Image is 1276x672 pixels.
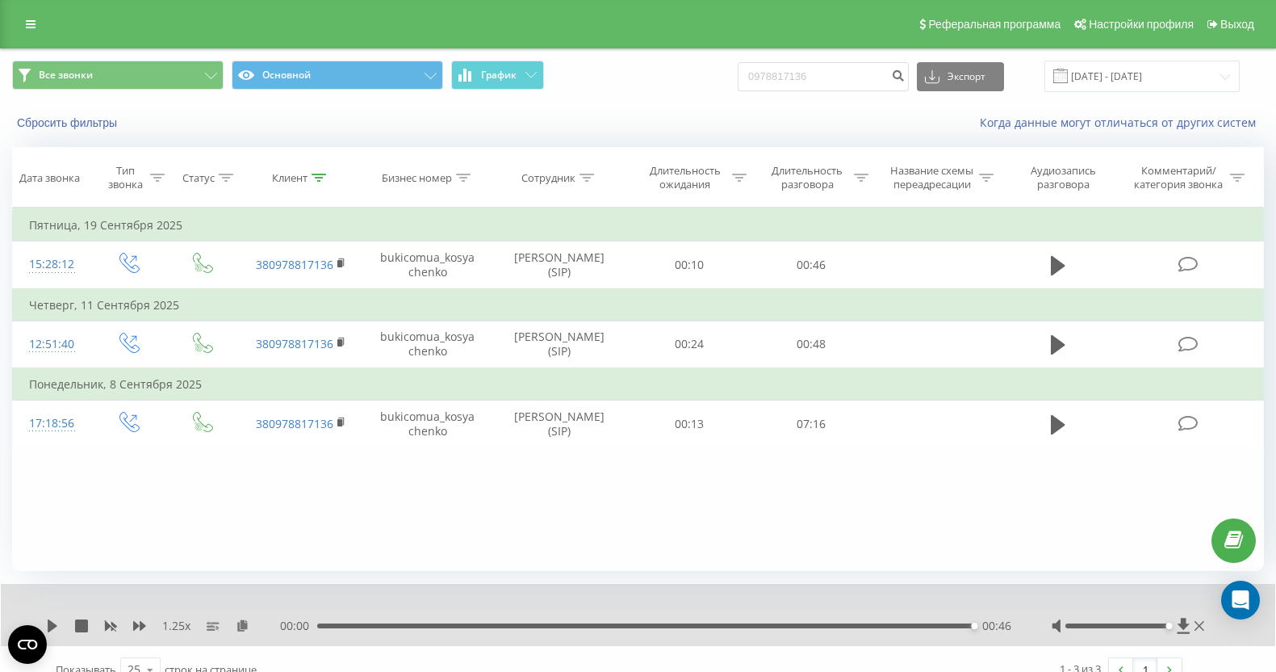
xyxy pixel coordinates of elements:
[29,408,74,439] div: 17:18:56
[928,18,1061,31] span: Реферальная программа
[492,401,628,447] td: [PERSON_NAME] (SIP)
[13,209,1264,241] td: Пятница, 19 Сентября 2025
[1089,18,1194,31] span: Настройки профиля
[1132,164,1226,191] div: Комментарий/категория звонка
[492,241,628,289] td: [PERSON_NAME] (SIP)
[889,164,975,191] div: Название схемы переадресации
[12,61,224,90] button: Все звонки
[182,171,215,185] div: Статус
[917,62,1004,91] button: Экспорт
[1220,18,1254,31] span: Выход
[364,401,491,447] td: bukicomua_kosyachenko
[1165,623,1172,629] div: Accessibility label
[256,336,333,351] a: 380978817136
[105,164,146,191] div: Тип звонка
[29,329,74,360] div: 12:51:40
[364,241,491,289] td: bukicomua_kosyachenko
[1014,164,1112,191] div: Аудиозапись разговора
[364,321,491,368] td: bukicomua_kosyachenko
[481,69,517,81] span: График
[738,62,909,91] input: Поиск по номеру
[765,164,850,191] div: Длительность разговора
[492,321,628,368] td: [PERSON_NAME] (SIP)
[162,618,190,634] span: 1.25 x
[1221,581,1260,619] div: Open Intercom Messenger
[451,61,544,90] button: График
[29,249,74,280] div: 15:28:12
[980,115,1264,130] a: Когда данные могут отличаться от других систем
[628,321,750,368] td: 00:24
[971,623,977,629] div: Accessibility label
[642,164,727,191] div: Длительность ожидания
[982,618,1011,634] span: 00:46
[750,321,872,368] td: 00:48
[628,401,750,447] td: 00:13
[13,368,1264,401] td: Понедельник, 8 Сентября 2025
[232,61,443,90] button: Основной
[13,289,1264,321] td: Четверг, 11 Сентября 2025
[39,69,93,82] span: Все звонки
[12,115,125,130] button: Сбросить фильтры
[628,241,750,289] td: 00:10
[8,625,47,664] button: Open CMP widget
[256,257,333,272] a: 380978817136
[382,171,452,185] div: Бизнес номер
[750,241,872,289] td: 00:46
[272,171,307,185] div: Клиент
[521,171,575,185] div: Сотрудник
[750,401,872,447] td: 07:16
[256,416,333,431] a: 380978817136
[19,171,80,185] div: Дата звонка
[280,618,317,634] span: 00:00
